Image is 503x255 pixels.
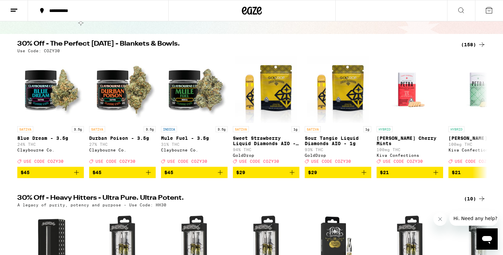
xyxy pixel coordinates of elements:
img: Claybourne Co. - Blue Dream - 3.5g [17,56,84,123]
a: (158) [461,41,486,49]
img: Claybourne Co. - Durban Poison - 3.5g [89,56,156,123]
span: $29 [236,170,245,175]
div: GoldDrop [305,153,371,157]
p: 3.5g [144,126,156,132]
span: USE CODE COZY30 [383,159,423,163]
p: Mule Fuel - 3.5g [161,135,228,141]
p: 3.5g [72,126,84,132]
div: Claybourne Co. [89,148,156,152]
button: Add to bag [161,167,228,178]
p: Blue Dream - 3.5g [17,135,84,141]
p: HYBRID [448,126,464,132]
img: Claybourne Co. - Mule Fuel - 3.5g [161,56,228,123]
p: SATIVA [233,126,249,132]
p: 24% THC [17,142,84,146]
p: 1g [363,126,371,132]
p: INDICA [161,126,177,132]
p: 94% THC [233,147,299,152]
button: Add to bag [17,167,84,178]
img: Kiva Confections - Petra Tart Cherry Mints [377,56,443,123]
p: [PERSON_NAME] Cherry Mints [377,135,443,146]
p: HYBRID [377,126,393,132]
a: Open page for Petra Tart Cherry Mints from Kiva Confections [377,56,443,167]
span: $45 [92,170,101,175]
span: USE CODE COZY30 [239,159,279,163]
img: GoldDrop - Sweet Strawberry Liquid Diamonds AIO - 1g [235,56,297,123]
a: (10) [464,195,486,203]
p: 3.5g [216,126,228,132]
a: Open page for Mule Fuel - 3.5g from Claybourne Co. [161,56,228,167]
p: SATIVA [89,126,105,132]
p: 100mg THC [377,147,443,152]
iframe: Message from company [449,211,498,226]
p: 27% THC [89,142,156,146]
span: USE CODE COZY30 [167,159,207,163]
button: Add to bag [89,167,156,178]
a: Open page for Sour Tangie Liquid Diamonds AIO - 1g from GoldDrop [305,56,371,167]
p: 1g [291,126,299,132]
button: Add to bag [305,167,371,178]
p: 31% THC [161,142,228,146]
p: SATIVA [305,126,321,132]
span: $45 [21,170,30,175]
button: Add to bag [377,167,443,178]
div: Kiva Confections [377,153,443,157]
a: Open page for Sweet Strawberry Liquid Diamonds AIO - 1g from GoldDrop [233,56,299,167]
div: Claybourne Co. [17,148,84,152]
p: 93% THC [305,147,371,152]
span: USE CODE COZY30 [311,159,351,163]
span: $29 [308,170,317,175]
div: Claybourne Co. [161,148,228,152]
img: GoldDrop - Sour Tangie Liquid Diamonds AIO - 1g [307,56,369,123]
p: A legacy of purity, potency and purpose - Use Code: HH30 [17,203,166,207]
a: Open page for Blue Dream - 3.5g from Claybourne Co. [17,56,84,167]
iframe: Button to launch messaging window [476,228,498,250]
button: Add to bag [233,167,299,178]
a: Open page for Durban Poison - 3.5g from Claybourne Co. [89,56,156,167]
h2: 30% Off - Heavy Hitters - Ultra Pure. Ultra Potent. [17,195,453,203]
span: USE CODE COZY30 [455,159,495,163]
p: SATIVA [17,126,33,132]
p: Durban Poison - 3.5g [89,135,156,141]
iframe: Close message [433,212,447,226]
div: GoldDrop [233,153,299,157]
p: Sour Tangie Liquid Diamonds AIO - 1g [305,135,371,146]
span: USE CODE COZY30 [95,159,135,163]
span: $21 [380,170,389,175]
span: USE CODE COZY30 [24,159,64,163]
p: Sweet Strawberry Liquid Diamonds AIO - 1g [233,135,299,146]
span: $21 [452,170,461,175]
h2: 30% Off - The Perfect [DATE] - Blankets & Bowls. [17,41,453,49]
p: Use Code: COZY30 [17,49,60,53]
span: $45 [164,170,173,175]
